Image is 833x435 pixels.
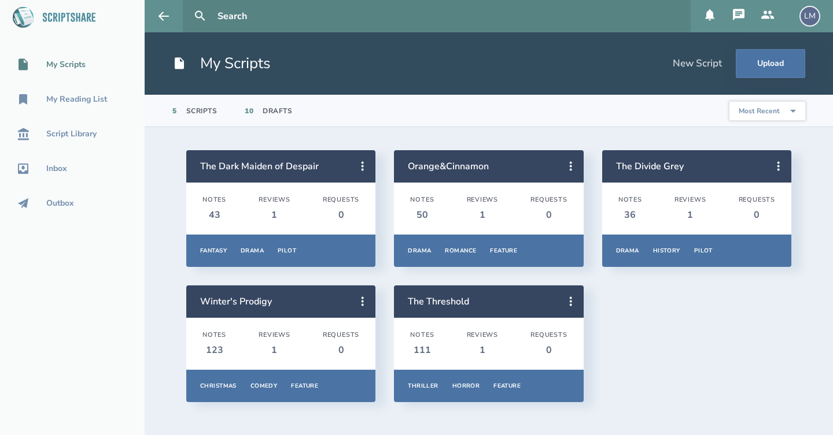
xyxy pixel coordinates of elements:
div: Requests [530,331,567,339]
div: Requests [323,331,359,339]
div: Notes [410,331,434,339]
div: Reviews [674,196,706,204]
div: Notes [410,196,434,204]
div: 1 [467,344,499,356]
div: Drafts [263,106,292,116]
div: Reviews [467,196,499,204]
a: Orange&Cinnamon [408,160,489,173]
a: The Dark Maiden of Despair [200,160,319,173]
div: Reviews [259,196,290,204]
div: 1 [467,209,499,221]
div: 1 [259,209,290,221]
div: 1 [674,209,706,221]
div: History [653,247,680,255]
div: 0 [530,344,567,356]
div: Feature [490,247,517,255]
div: 0 [323,209,359,221]
a: Winter's Prodigy [200,295,272,308]
div: Thriller [408,382,438,390]
div: Pilot [278,247,296,255]
div: New Script [673,57,722,70]
div: 50 [410,209,434,221]
div: Comedy [250,382,278,390]
div: 111 [410,344,434,356]
div: 10 [245,106,253,116]
div: Drama [616,247,639,255]
a: The Divide Grey [616,160,684,173]
div: Feature [493,382,521,390]
div: Fantasy [200,247,227,255]
div: Horror [452,382,480,390]
div: Requests [530,196,567,204]
div: Romance [445,247,476,255]
div: Inbox [46,164,67,173]
div: Reviews [467,331,499,339]
div: 43 [202,209,226,221]
div: Notes [202,196,226,204]
div: 123 [202,344,226,356]
div: Notes [202,331,226,339]
div: Drama [408,247,431,255]
div: Christmas [200,382,237,390]
div: 0 [530,209,567,221]
div: Feature [291,382,318,390]
div: Notes [618,196,642,204]
div: Requests [323,196,359,204]
div: 5 [172,106,177,116]
div: 0 [739,209,775,221]
div: Drama [241,247,264,255]
div: Scripts [186,106,218,116]
h1: My Scripts [172,53,271,74]
a: The Threshold [408,295,469,308]
div: LM [799,6,820,27]
div: My Scripts [46,60,86,69]
div: Pilot [694,247,713,255]
button: Upload [736,49,805,78]
div: Script Library [46,129,97,139]
div: My Reading List [46,95,107,104]
div: Requests [739,196,775,204]
div: 1 [259,344,290,356]
div: Reviews [259,331,290,339]
div: Outbox [46,199,74,208]
div: 36 [618,209,642,221]
div: 0 [323,344,359,356]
